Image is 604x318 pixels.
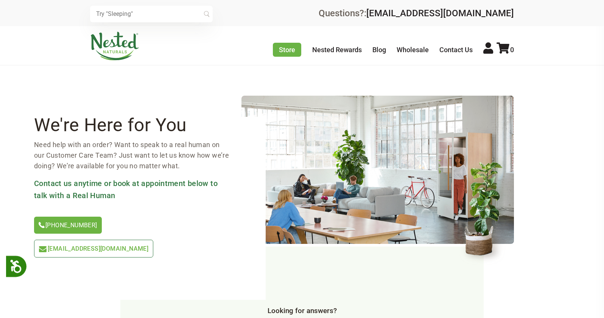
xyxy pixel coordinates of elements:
a: [PHONE_NUMBER] [34,217,102,234]
h2: We're Here for You [34,117,229,133]
h3: Looking for answers? [90,307,514,315]
a: Contact Us [439,46,473,54]
img: Nested Naturals [90,32,139,60]
span: 0 [510,46,514,54]
a: [EMAIL_ADDRESS][DOMAIN_NAME] [366,8,514,19]
img: contact-header.png [241,96,514,244]
img: contact-header-flower.png [458,152,514,265]
img: icon-phone.svg [39,222,45,228]
span: [EMAIL_ADDRESS][DOMAIN_NAME] [48,245,148,252]
a: Wholesale [397,46,429,54]
img: icon-email-light-green.svg [39,246,47,252]
a: [EMAIL_ADDRESS][DOMAIN_NAME] [34,240,153,258]
input: Try "Sleeping" [90,6,213,22]
div: Questions?: [319,9,514,18]
a: Nested Rewards [312,46,362,54]
a: Blog [372,46,386,54]
p: Need help with an order? Want to speak to a real human on our Customer Care Team? Just want to le... [34,140,229,171]
h3: Contact us anytime or book at appointment below to talk with a Real Human [34,177,229,202]
a: Store [273,43,301,57]
a: 0 [497,46,514,54]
